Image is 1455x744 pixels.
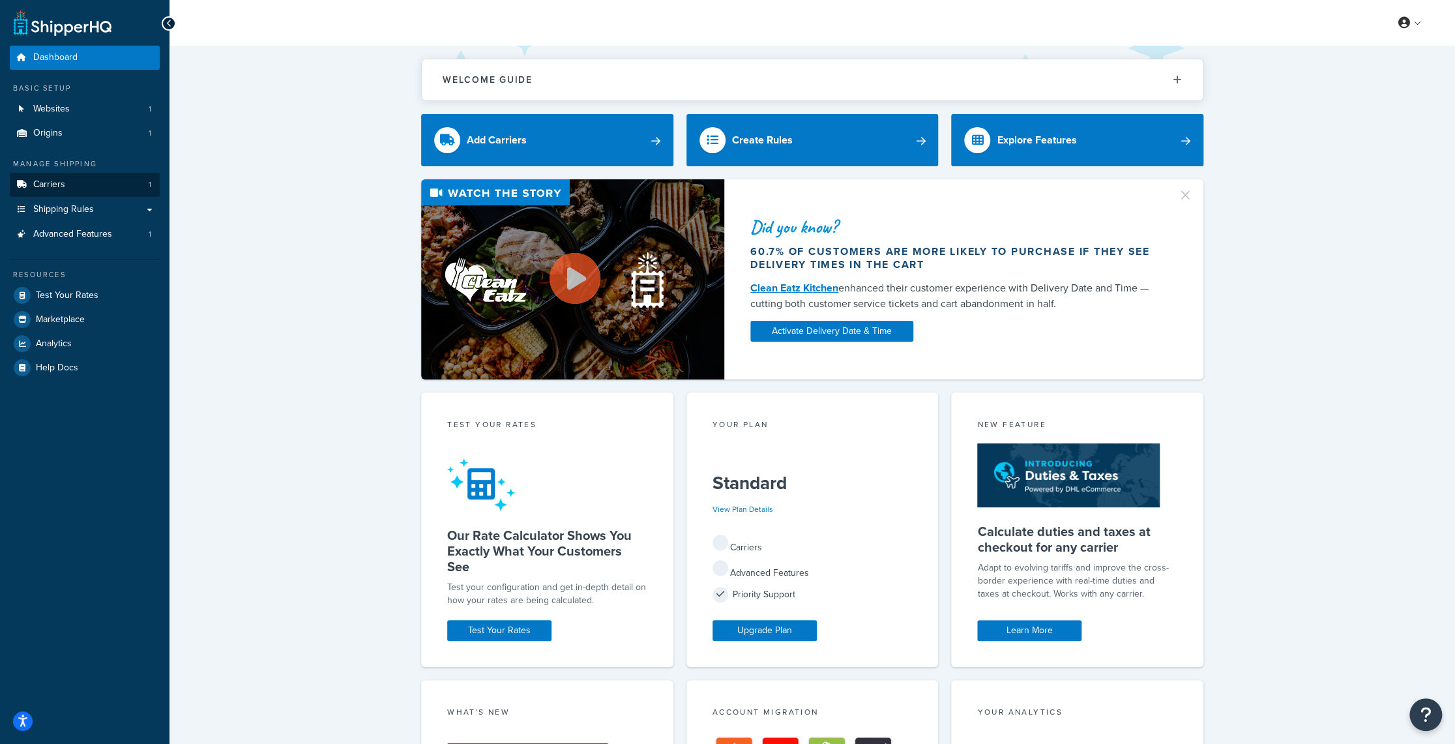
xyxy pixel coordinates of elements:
li: Advanced Features [10,222,160,246]
div: Test your configuration and get in-depth detail on how your rates are being calculated. [447,581,647,607]
span: 1 [149,104,151,115]
button: Welcome Guide [422,59,1203,100]
span: Carriers [33,179,65,190]
span: Origins [33,128,63,139]
div: New Feature [977,419,1177,434]
div: What's New [447,706,647,721]
span: 1 [149,229,151,240]
h2: Welcome Guide [443,75,533,85]
span: Advanced Features [33,229,112,240]
div: Explore Features [997,131,1076,149]
div: Advanced Features [713,560,913,582]
span: 1 [149,179,151,190]
div: Your Analytics [977,706,1177,721]
div: Create Rules [732,131,793,149]
div: Your Plan [713,419,913,434]
a: View Plan Details [713,503,773,515]
button: Open Resource Center [1409,698,1442,731]
a: Explore Features [951,114,1203,166]
a: Dashboard [10,46,160,70]
a: Activate Delivery Date & Time [750,321,913,342]
div: Resources [10,269,160,280]
span: Test Your Rates [36,290,98,301]
span: Marketplace [36,314,85,325]
span: Analytics [36,338,72,350]
h5: Our Rate Calculator Shows You Exactly What Your Customers See [447,528,647,574]
a: Clean Eatz Kitchen [750,280,838,295]
span: 1 [149,128,151,139]
div: Did you know? [750,218,1162,236]
li: Origins [10,121,160,145]
li: Carriers [10,173,160,197]
div: Manage Shipping [10,158,160,170]
a: Upgrade Plan [713,620,817,641]
a: Origins1 [10,121,160,145]
div: enhanced their customer experience with Delivery Date and Time — cutting both customer service ti... [750,280,1162,312]
a: Analytics [10,332,160,355]
p: Adapt to evolving tariffs and improve the cross-border experience with real-time duties and taxes... [977,561,1177,601]
li: Websites [10,97,160,121]
div: 60.7% of customers are more likely to purchase if they see delivery times in the cart [750,245,1162,271]
a: Learn More [977,620,1081,641]
div: Test your rates [447,419,647,434]
div: Account Migration [713,706,913,721]
a: Websites1 [10,97,160,121]
a: Test Your Rates [10,284,160,307]
div: Priority Support [713,586,913,604]
a: Shipping Rules [10,198,160,222]
h5: Standard [713,473,913,494]
div: Add Carriers [467,131,527,149]
a: Help Docs [10,356,160,379]
span: Websites [33,104,70,115]
a: Create Rules [686,114,939,166]
a: Advanced Features1 [10,222,160,246]
div: Basic Setup [10,83,160,94]
span: Dashboard [33,52,78,63]
a: Add Carriers [421,114,673,166]
img: Video thumbnail [421,179,724,379]
a: Test Your Rates [447,620,551,641]
div: Carriers [713,535,913,557]
h5: Calculate duties and taxes at checkout for any carrier [977,524,1177,555]
a: Carriers1 [10,173,160,197]
span: Help Docs [36,363,78,374]
span: Shipping Rules [33,204,94,215]
a: Marketplace [10,308,160,331]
